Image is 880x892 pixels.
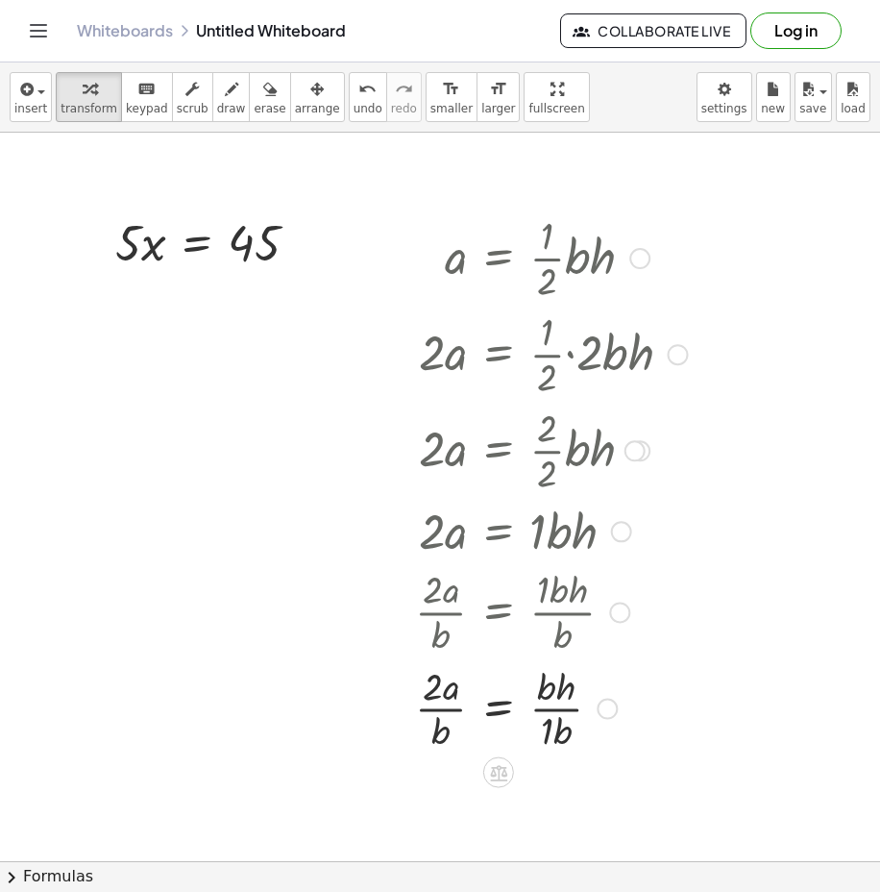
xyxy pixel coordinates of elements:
button: scrub [172,72,213,122]
button: format_sizesmaller [426,72,477,122]
span: scrub [177,102,208,115]
span: keypad [126,102,168,115]
span: undo [354,102,382,115]
i: redo [395,78,413,101]
button: Toggle navigation [23,15,54,46]
span: arrange [295,102,340,115]
a: Whiteboards [77,21,173,40]
button: new [756,72,791,122]
button: draw [212,72,251,122]
span: erase [254,102,285,115]
span: Collaborate Live [576,22,730,39]
span: fullscreen [528,102,584,115]
button: transform [56,72,122,122]
div: Apply the same math to both sides of the equation [483,757,514,788]
span: new [761,102,785,115]
span: save [799,102,826,115]
button: Log in [750,12,842,49]
span: transform [61,102,117,115]
button: undoundo [349,72,387,122]
span: settings [701,102,747,115]
i: format_size [442,78,460,101]
span: draw [217,102,246,115]
button: redoredo [386,72,422,122]
span: redo [391,102,417,115]
button: insert [10,72,52,122]
span: smaller [430,102,473,115]
button: arrange [290,72,345,122]
button: keyboardkeypad [121,72,173,122]
span: insert [14,102,47,115]
button: format_sizelarger [477,72,520,122]
button: save [794,72,832,122]
i: undo [358,78,377,101]
span: load [841,102,866,115]
i: format_size [489,78,507,101]
button: fullscreen [524,72,589,122]
button: settings [697,72,752,122]
button: Collaborate Live [560,13,746,48]
button: erase [249,72,290,122]
button: load [836,72,870,122]
i: keyboard [137,78,156,101]
span: larger [481,102,515,115]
